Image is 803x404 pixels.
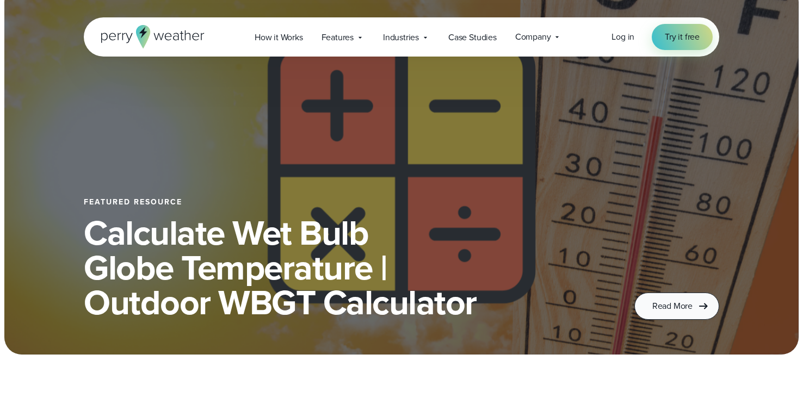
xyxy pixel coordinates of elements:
[652,24,713,50] a: Try it free
[255,31,303,44] span: How it Works
[665,30,700,43] span: Try it free
[515,30,551,43] span: Company
[611,30,634,43] a: Log in
[383,31,419,44] span: Industries
[245,26,312,48] a: How it Works
[84,198,608,207] div: Featured Resource
[448,31,497,44] span: Case Studies
[634,293,719,320] a: Read More
[652,300,693,313] span: Read More
[439,26,506,48] a: Case Studies
[84,215,608,320] h1: Calculate Wet Bulb Globe Temperature | Outdoor WBGT Calculator
[611,30,634,43] span: Log in
[322,31,354,44] span: Features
